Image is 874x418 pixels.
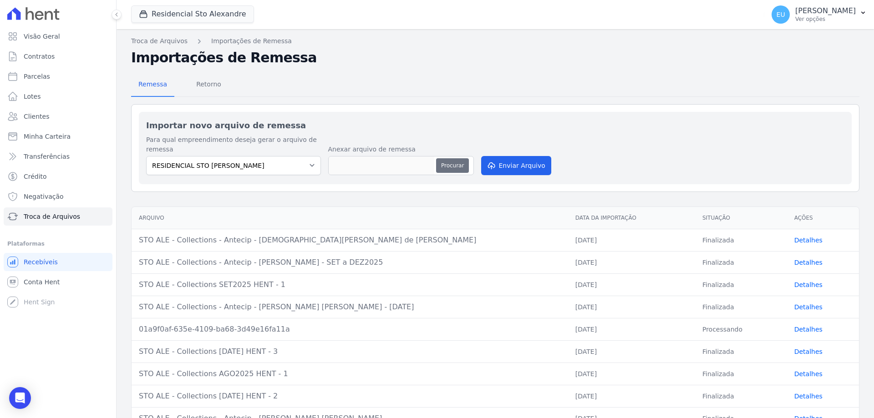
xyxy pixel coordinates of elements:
span: EU [777,11,785,18]
h2: Importações de Remessa [131,50,859,66]
span: Remessa [133,75,173,93]
a: Detalhes [794,326,823,333]
a: Detalhes [794,237,823,244]
td: Finalizada [695,363,787,385]
td: [DATE] [568,318,695,340]
td: Finalizada [695,385,787,407]
a: Remessa [131,73,174,97]
span: Minha Carteira [24,132,71,141]
th: Data da Importação [568,207,695,229]
td: Finalizada [695,229,787,251]
a: Importações de Remessa [211,36,292,46]
a: Clientes [4,107,112,126]
a: Troca de Arquivos [4,207,112,226]
a: Troca de Arquivos [131,36,188,46]
div: STO ALE - Collections - Antecip - [DEMOGRAPHIC_DATA][PERSON_NAME] de [PERSON_NAME] [139,235,561,246]
a: Visão Geral [4,27,112,45]
td: Processando [695,318,787,340]
span: Visão Geral [24,32,60,41]
td: Finalizada [695,340,787,363]
th: Ações [787,207,859,229]
td: [DATE] [568,229,695,251]
nav: Tab selector [131,73,229,97]
td: Finalizada [695,273,787,296]
span: Lotes [24,92,41,101]
button: Procurar [436,158,469,173]
span: Contratos [24,52,55,61]
button: EU [PERSON_NAME] Ver opções [764,2,874,27]
span: Clientes [24,112,49,121]
a: Crédito [4,167,112,186]
div: STO ALE - Collections SET2025 HENT - 1 [139,279,561,290]
a: Detalhes [794,281,823,288]
a: Detalhes [794,259,823,266]
div: STO ALE - Collections AGO2025 HENT - 1 [139,368,561,379]
div: Plataformas [7,238,109,249]
span: Crédito [24,172,47,181]
span: Retorno [191,75,227,93]
a: Recebíveis [4,253,112,271]
span: Negativação [24,192,64,201]
span: Parcelas [24,72,50,81]
a: Conta Hent [4,273,112,291]
a: Transferências [4,147,112,166]
a: Retorno [189,73,229,97]
td: Finalizada [695,296,787,318]
a: Parcelas [4,67,112,86]
button: Residencial Sto Alexandre [131,5,254,23]
td: [DATE] [568,251,695,273]
a: Negativação [4,187,112,206]
td: [DATE] [568,296,695,318]
div: STO ALE - Collections - Antecip - [PERSON_NAME] - SET a DEZ2025 [139,257,561,268]
a: Detalhes [794,303,823,311]
span: Recebíveis [24,257,58,267]
p: [PERSON_NAME] [795,6,856,15]
th: Situação [695,207,787,229]
a: Contratos [4,47,112,65]
td: [DATE] [568,385,695,407]
div: STO ALE - Collections [DATE] HENT - 2 [139,391,561,402]
label: Para qual empreendimento deseja gerar o arquivo de remessa [146,135,321,154]
div: Open Intercom Messenger [9,387,31,409]
button: Enviar Arquivo [481,156,551,175]
th: Arquivo [132,207,568,229]
a: Detalhes [794,370,823,378]
nav: Breadcrumb [131,36,859,46]
span: Troca de Arquivos [24,212,80,221]
div: STO ALE - Collections [DATE] HENT - 3 [139,346,561,357]
a: Minha Carteira [4,127,112,146]
label: Anexar arquivo de remessa [328,145,474,154]
div: 01a9f0af-635e-4109-ba68-3d49e16fa11a [139,324,561,335]
td: [DATE] [568,363,695,385]
p: Ver opções [795,15,856,23]
h2: Importar novo arquivo de remessa [146,119,844,131]
td: Finalizada [695,251,787,273]
td: [DATE] [568,340,695,363]
a: Lotes [4,87,112,106]
span: Transferências [24,152,70,161]
a: Detalhes [794,348,823,355]
div: STO ALE - Collections - Antecip - [PERSON_NAME] [PERSON_NAME] - [DATE] [139,302,561,312]
span: Conta Hent [24,277,60,287]
a: Detalhes [794,393,823,400]
td: [DATE] [568,273,695,296]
